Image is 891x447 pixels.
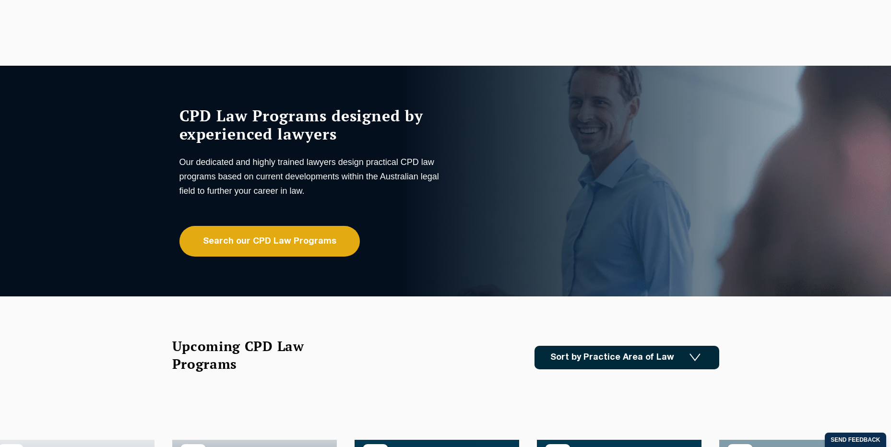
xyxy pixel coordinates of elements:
[172,337,328,373] h2: Upcoming CPD Law Programs
[535,346,719,369] a: Sort by Practice Area of Law
[179,106,443,143] h1: CPD Law Programs designed by experienced lawyers
[179,226,360,257] a: Search our CPD Law Programs
[179,155,443,198] p: Our dedicated and highly trained lawyers design practical CPD law programs based on current devel...
[689,353,701,362] img: Icon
